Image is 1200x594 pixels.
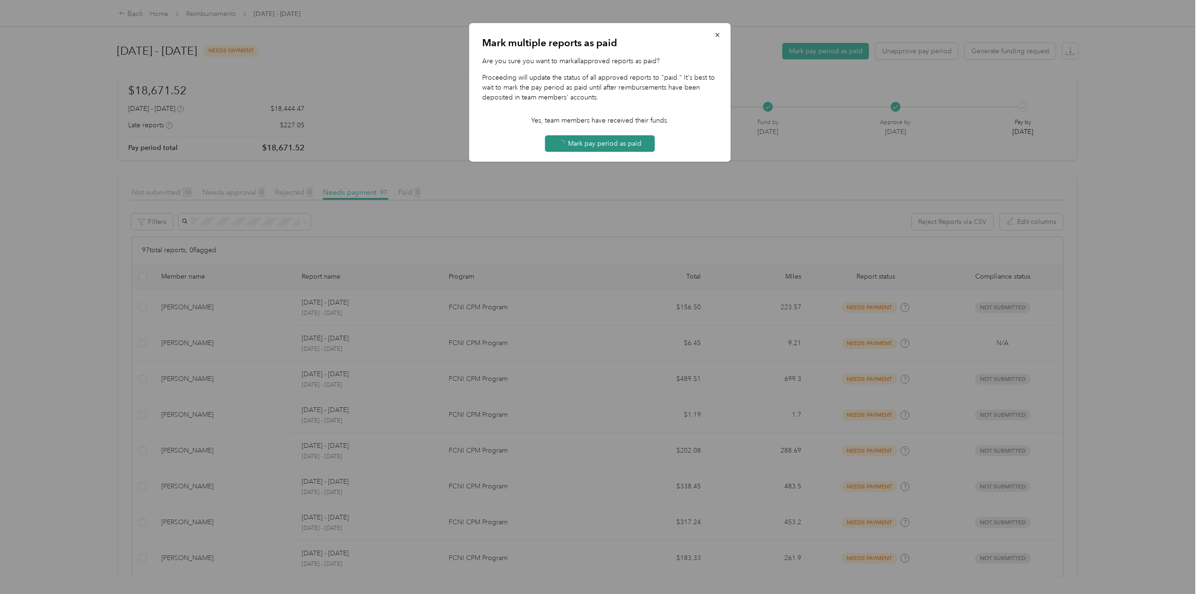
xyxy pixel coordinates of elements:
p: Proceeding will update the status of all approved reports to "paid." It's best to wait to mark th... [483,73,718,102]
iframe: Everlance-gr Chat Button Frame [1147,541,1200,594]
p: Are you sure you want to mark all approved reports as paid? [483,56,718,66]
button: Mark pay period as paid [545,135,655,152]
p: Yes, team members have received their funds. [531,115,669,125]
p: Mark multiple reports as paid [483,36,718,49]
